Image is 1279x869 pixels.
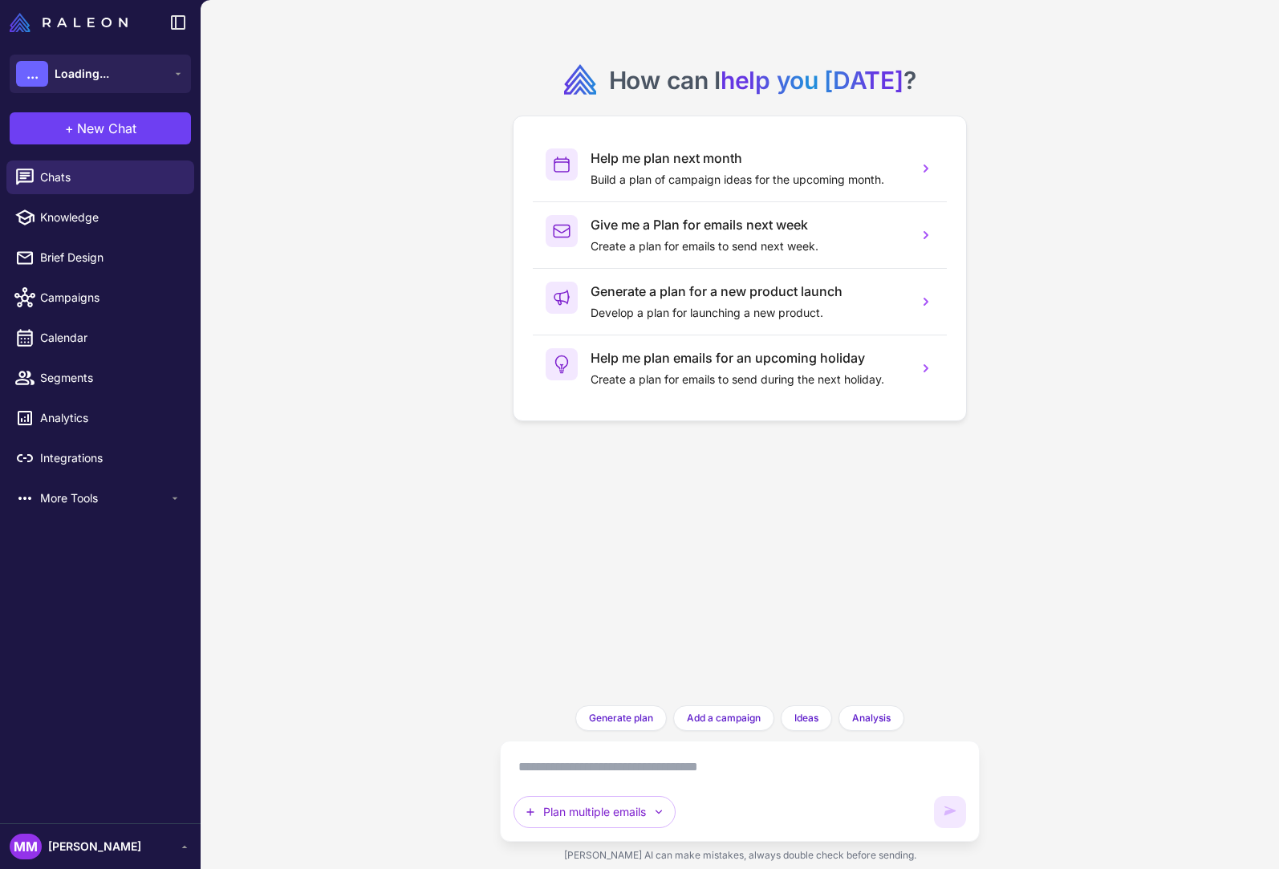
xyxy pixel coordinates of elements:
span: Segments [40,369,181,387]
span: Add a campaign [687,711,761,725]
span: Analytics [40,409,181,427]
span: + [65,119,74,138]
h3: Generate a plan for a new product launch [591,282,905,301]
button: +New Chat [10,112,191,144]
a: Knowledge [6,201,194,234]
button: ...Loading... [10,55,191,93]
a: Calendar [6,321,194,355]
span: Campaigns [40,289,181,307]
a: Chats [6,160,194,194]
span: Analysis [852,711,891,725]
h3: Help me plan next month [591,148,905,168]
a: Campaigns [6,281,194,315]
div: ... [16,61,48,87]
span: Chats [40,169,181,186]
span: Calendar [40,329,181,347]
p: Develop a plan for launching a new product. [591,304,905,322]
span: Knowledge [40,209,181,226]
span: New Chat [77,119,136,138]
p: Create a plan for emails to send next week. [591,238,905,255]
button: Analysis [838,705,904,731]
span: Loading... [55,65,109,83]
a: Analytics [6,401,194,435]
span: More Tools [40,489,169,507]
span: help you [DATE] [721,66,903,95]
h2: How can I ? [609,64,916,96]
div: [PERSON_NAME] AI can make mistakes, always double check before sending. [500,842,980,869]
span: Generate plan [589,711,653,725]
span: Brief Design [40,249,181,266]
div: MM [10,834,42,859]
span: [PERSON_NAME] [48,838,141,855]
p: Create a plan for emails to send during the next holiday. [591,371,905,388]
img: Raleon Logo [10,13,128,32]
span: Ideas [794,711,818,725]
button: Add a campaign [673,705,774,731]
button: Generate plan [575,705,667,731]
a: Raleon Logo [10,13,134,32]
p: Build a plan of campaign ideas for the upcoming month. [591,171,905,189]
h3: Give me a Plan for emails next week [591,215,905,234]
a: Brief Design [6,241,194,274]
a: Integrations [6,441,194,475]
button: Ideas [781,705,832,731]
a: Segments [6,361,194,395]
button: Plan multiple emails [514,796,676,828]
span: Integrations [40,449,181,467]
h3: Help me plan emails for an upcoming holiday [591,348,905,367]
